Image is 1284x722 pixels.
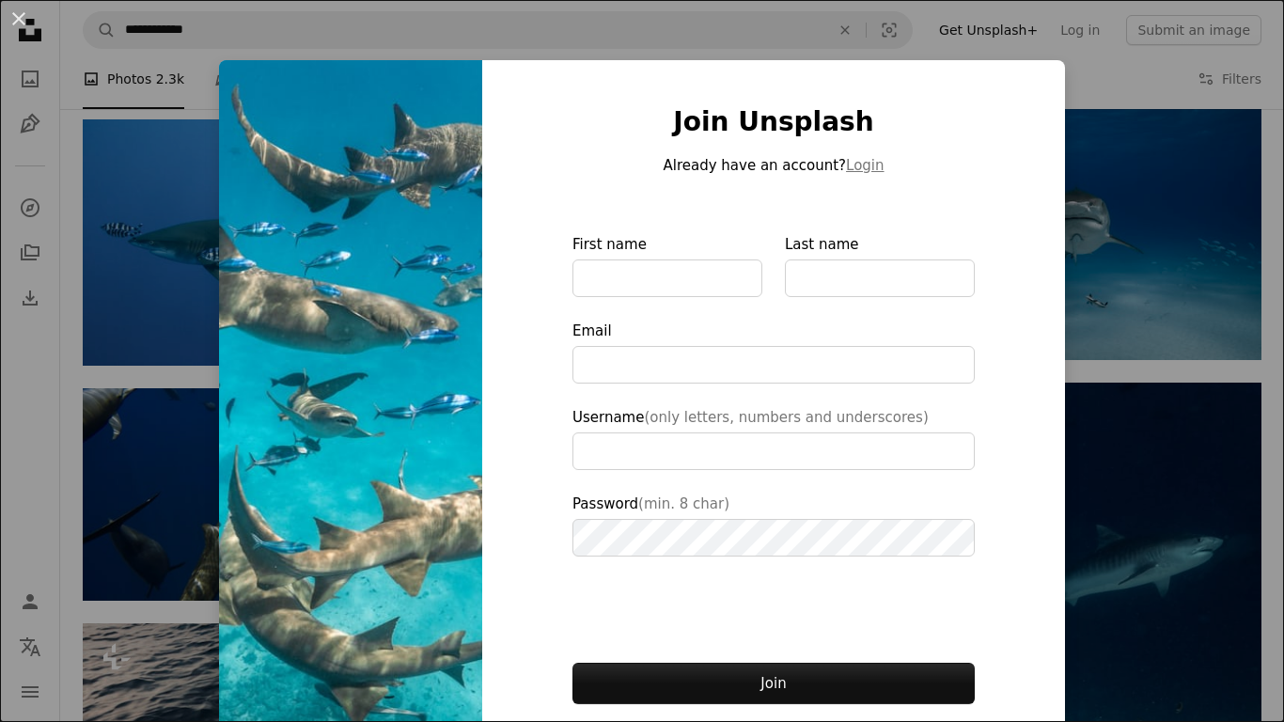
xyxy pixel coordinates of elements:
label: First name [572,233,762,297]
span: (min. 8 char) [638,495,729,512]
label: Username [572,406,975,470]
p: Already have an account? [572,154,975,177]
input: Username(only letters, numbers and underscores) [572,432,975,470]
label: Password [572,493,975,557]
input: Last name [785,259,975,297]
label: Last name [785,233,975,297]
span: (only letters, numbers and underscores) [644,409,928,426]
button: Join [572,663,975,704]
label: Email [572,320,975,384]
h1: Join Unsplash [572,105,975,139]
input: Password(min. 8 char) [572,519,975,557]
button: Login [846,154,884,177]
input: First name [572,259,762,297]
input: Email [572,346,975,384]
